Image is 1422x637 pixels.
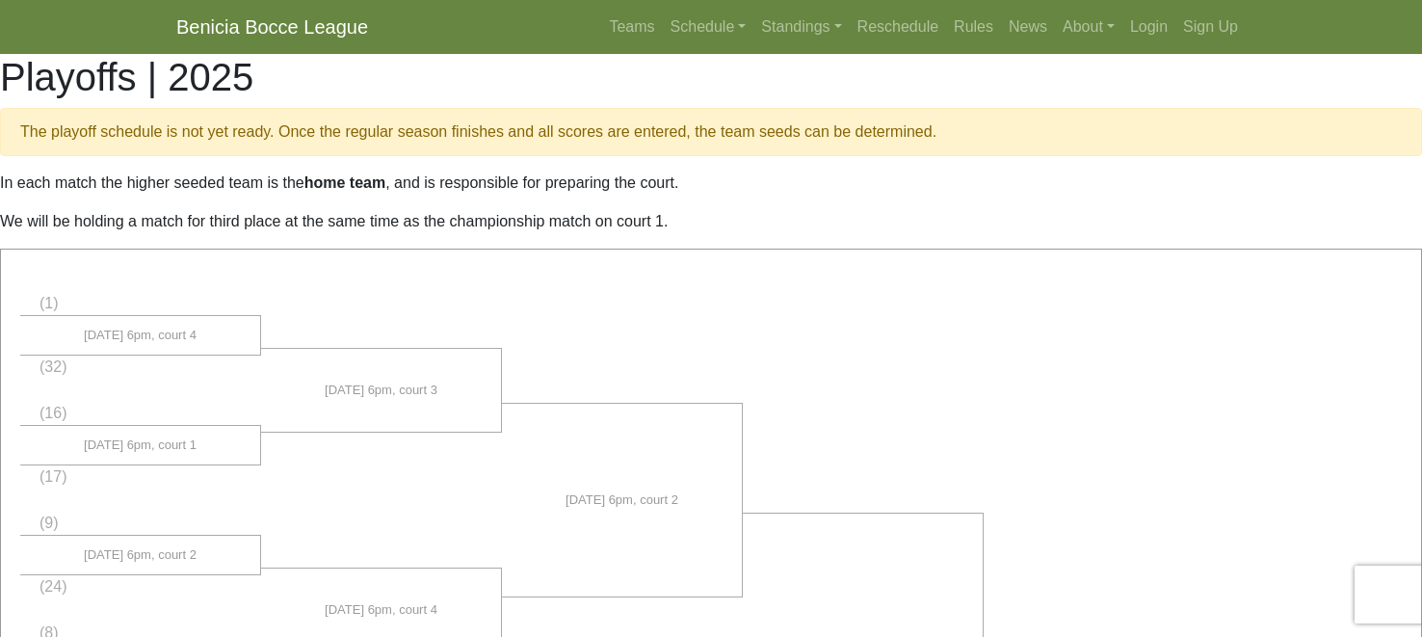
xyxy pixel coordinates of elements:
[39,358,66,375] span: (32)
[39,578,66,595] span: (24)
[304,174,385,191] strong: home team
[84,545,197,565] span: [DATE] 6pm, court 2
[663,8,754,46] a: Schedule
[566,491,678,510] span: [DATE] 6pm, court 2
[84,326,197,345] span: [DATE] 6pm, court 4
[601,8,662,46] a: Teams
[39,405,66,421] span: (16)
[39,468,66,485] span: (17)
[325,600,437,620] span: [DATE] 6pm, court 4
[325,381,437,400] span: [DATE] 6pm, court 3
[753,8,849,46] a: Standings
[946,8,1001,46] a: Rules
[1001,8,1055,46] a: News
[39,515,59,531] span: (9)
[39,295,59,311] span: (1)
[176,8,368,46] a: Benicia Bocce League
[1055,8,1122,46] a: About
[84,436,197,455] span: [DATE] 6pm, court 1
[1122,8,1175,46] a: Login
[1175,8,1246,46] a: Sign Up
[850,8,947,46] a: Reschedule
